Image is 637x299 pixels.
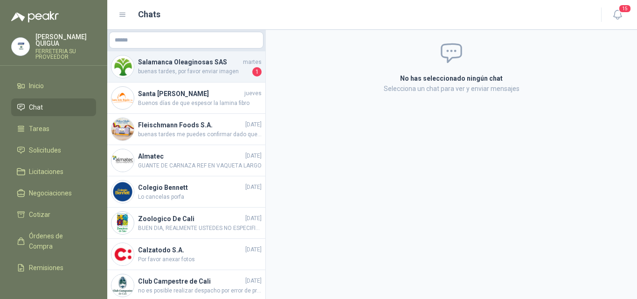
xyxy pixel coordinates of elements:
[138,286,262,295] span: no es posible realizar despacho por error de precio
[111,243,134,265] img: Company Logo
[245,152,262,160] span: [DATE]
[12,38,29,56] img: Company Logo
[138,67,250,76] span: buenas tardes, por favor enviar imagen
[243,58,262,67] span: martes
[107,176,265,208] a: Company LogoColegio Bennett[DATE]Lo cancelas porfa
[107,51,265,83] a: Company LogoSalamanca Oleaginosas SASmartesbuenas tardes, por favor enviar imagen1
[29,145,61,155] span: Solicitudes
[29,102,43,112] span: Chat
[138,89,242,99] h4: Santa [PERSON_NAME]
[138,245,243,255] h4: Calzatodo S.A.
[138,57,241,67] h4: Salamanca Oleaginosas SAS
[244,89,262,98] span: jueves
[29,188,72,198] span: Negociaciones
[35,49,96,60] p: FERRETERIA SU PROVEEDOR
[138,130,262,139] span: buenas tardes me puedes confirmar dado que no se ha recibido los materiales
[35,34,96,47] p: [PERSON_NAME] QUIGUA
[111,149,134,172] img: Company Logo
[138,276,243,286] h4: Club Campestre de Cali
[29,209,50,220] span: Cotizar
[11,163,96,181] a: Licitaciones
[245,120,262,129] span: [DATE]
[245,214,262,223] span: [DATE]
[138,8,160,21] h1: Chats
[29,124,49,134] span: Tareas
[111,56,134,78] img: Company Logo
[289,73,614,83] h2: No has seleccionado ningún chat
[29,81,44,91] span: Inicio
[618,4,631,13] span: 15
[11,98,96,116] a: Chat
[245,277,262,285] span: [DATE]
[289,83,614,94] p: Selecciona un chat para ver y enviar mensajes
[138,224,262,233] span: BUEN DIA, REALMENTE USTEDES NO ESPECIFICAN SI QUIEREN REDONDA O CUADRADA, YO LES COTICE CUADRADA
[11,77,96,95] a: Inicio
[138,120,243,130] h4: Fleischmann Foods S.A.
[107,145,265,176] a: Company LogoAlmatec[DATE]GUANTE DE CARNAZA REF EN VAQUETA LARGO
[138,193,262,202] span: Lo cancelas porfa
[11,184,96,202] a: Negociaciones
[111,118,134,140] img: Company Logo
[11,141,96,159] a: Solicitudes
[111,212,134,234] img: Company Logo
[107,239,265,270] a: Company LogoCalzatodo S.A.[DATE]Por favor anexar fotos
[11,206,96,223] a: Cotizar
[138,151,243,161] h4: Almatec
[245,183,262,192] span: [DATE]
[107,208,265,239] a: Company LogoZoologico De Cali[DATE]BUEN DIA, REALMENTE USTEDES NO ESPECIFICAN SI QUIEREN REDONDA ...
[138,255,262,264] span: Por favor anexar fotos
[111,181,134,203] img: Company Logo
[29,231,87,251] span: Órdenes de Compra
[11,11,59,22] img: Logo peakr
[138,214,243,224] h4: Zoologico De Cali
[138,99,262,108] span: Buenos días de que espesor la lamina fibro
[245,245,262,254] span: [DATE]
[111,274,134,297] img: Company Logo
[29,167,63,177] span: Licitaciones
[252,67,262,76] span: 1
[138,182,243,193] h4: Colegio Bennett
[11,259,96,277] a: Remisiones
[11,120,96,138] a: Tareas
[111,87,134,109] img: Company Logo
[609,7,626,23] button: 15
[107,83,265,114] a: Company LogoSanta [PERSON_NAME]juevesBuenos días de que espesor la lamina fibro
[107,114,265,145] a: Company LogoFleischmann Foods S.A.[DATE]buenas tardes me puedes confirmar dado que no se ha recib...
[138,161,262,170] span: GUANTE DE CARNAZA REF EN VAQUETA LARGO
[11,227,96,255] a: Órdenes de Compra
[29,263,63,273] span: Remisiones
